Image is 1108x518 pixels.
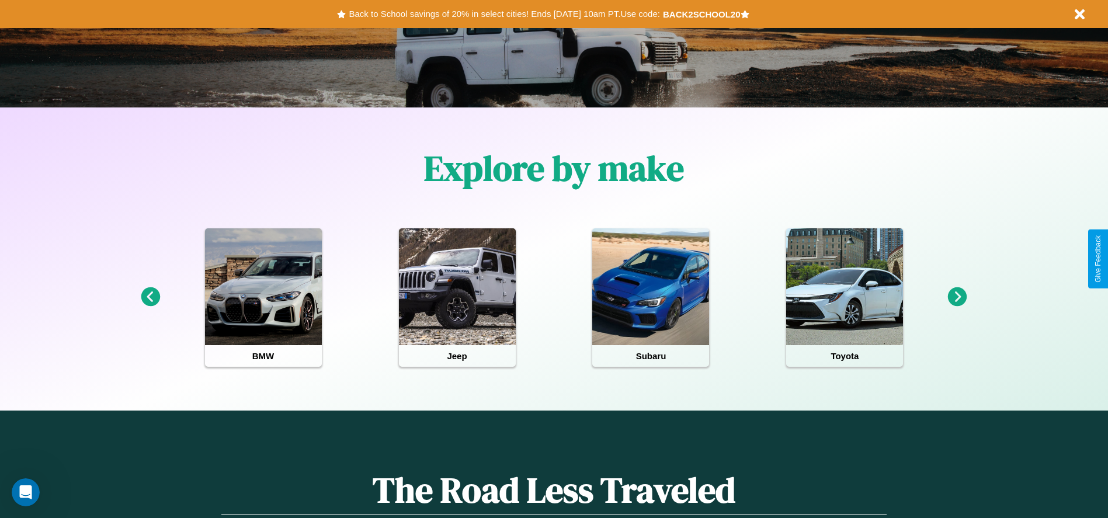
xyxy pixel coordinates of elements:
[1094,235,1102,283] div: Give Feedback
[592,345,709,367] h4: Subaru
[399,345,516,367] h4: Jeep
[346,6,662,22] button: Back to School savings of 20% in select cities! Ends [DATE] 10am PT.Use code:
[786,345,903,367] h4: Toyota
[663,9,741,19] b: BACK2SCHOOL20
[12,478,40,506] iframe: Intercom live chat
[221,466,886,514] h1: The Road Less Traveled
[205,345,322,367] h4: BMW
[424,144,684,192] h1: Explore by make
